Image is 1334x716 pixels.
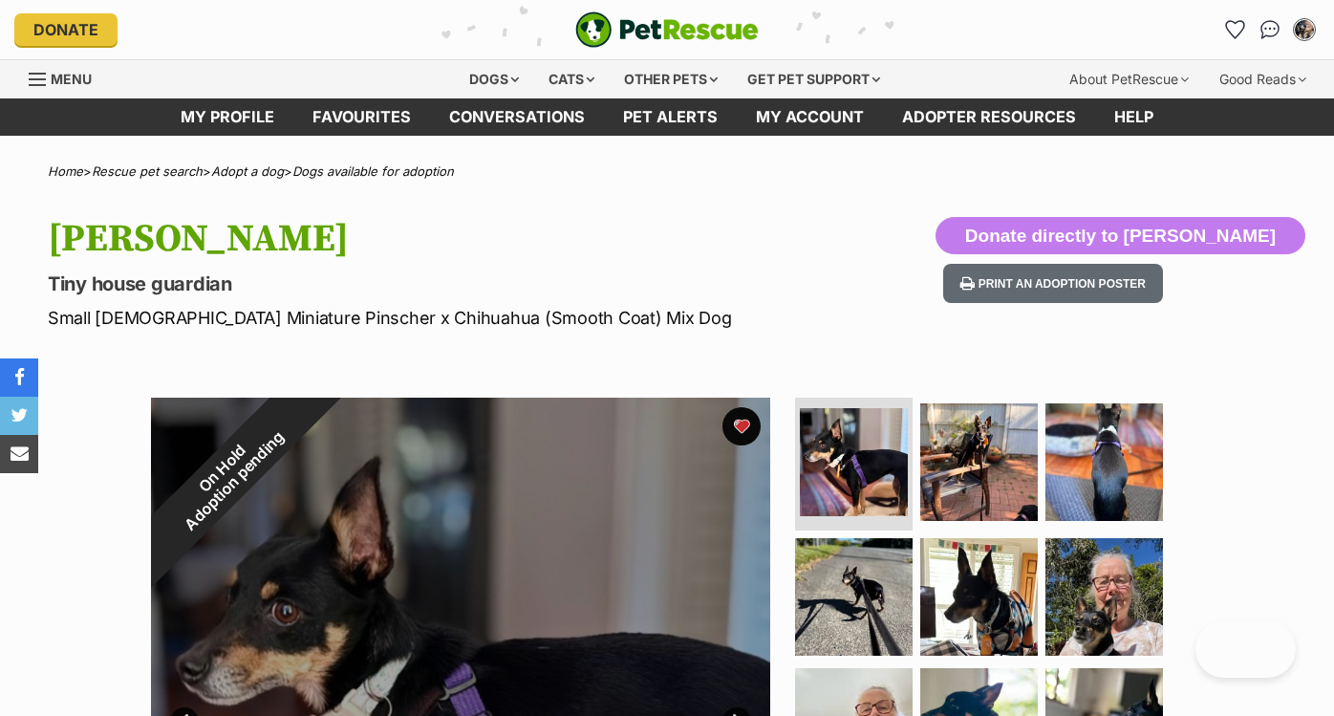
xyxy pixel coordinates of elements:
img: Photo of Lucy [920,538,1038,656]
iframe: Help Scout Beacon - Open [1195,620,1296,678]
p: Small [DEMOGRAPHIC_DATA] Miniature Pinscher x Chihuahua (Smooth Coat) Mix Dog [48,305,814,331]
img: Photo of Lucy [795,538,913,656]
a: Dogs available for adoption [292,163,454,179]
img: Photo of Lucy [920,403,1038,521]
img: chat-41dd97257d64d25036548639549fe6c8038ab92f7586957e7f3b1b290dea8141.svg [1260,20,1280,39]
div: About PetRescue [1056,60,1202,98]
a: Home [48,163,83,179]
div: On Hold [101,347,355,601]
p: Tiny house guardian [48,271,814,297]
img: andrea rausa profile pic [1295,20,1314,39]
button: favourite [722,407,761,445]
a: Conversations [1255,14,1285,45]
img: Photo of Lucy [1045,403,1163,521]
a: Pet alerts [604,98,737,136]
div: Get pet support [734,60,893,98]
button: Donate directly to [PERSON_NAME] [936,217,1305,255]
div: Good Reads [1206,60,1320,98]
img: Photo of Lucy [800,408,908,516]
a: Favourites [293,98,430,136]
a: Adopter resources [883,98,1095,136]
a: Menu [29,60,105,95]
span: Adoption pending [174,420,296,542]
a: Donate [14,13,118,46]
a: conversations [430,98,604,136]
a: My profile [161,98,293,136]
button: Print an adoption poster [943,264,1163,303]
ul: Account quick links [1220,14,1320,45]
div: Cats [535,60,608,98]
a: Rescue pet search [92,163,203,179]
a: Adopt a dog [211,163,284,179]
span: Menu [51,71,92,87]
img: Photo of Lucy [1045,538,1163,656]
h1: [PERSON_NAME] [48,217,814,261]
button: My account [1289,14,1320,45]
a: Help [1095,98,1173,136]
div: Other pets [611,60,731,98]
a: My account [737,98,883,136]
img: logo-e224e6f780fb5917bec1dbf3a21bbac754714ae5b6737aabdf751b685950b380.svg [575,11,759,48]
div: Dogs [456,60,532,98]
a: PetRescue [575,11,759,48]
a: Favourites [1220,14,1251,45]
